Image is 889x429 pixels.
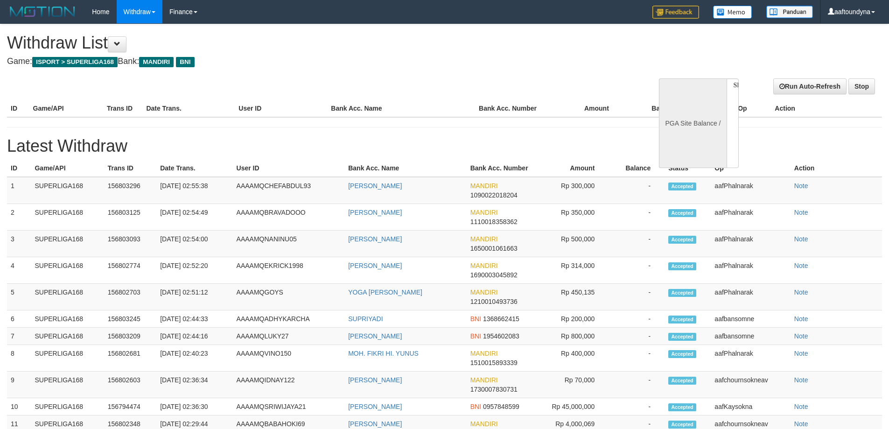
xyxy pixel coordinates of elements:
span: Accepted [668,333,696,341]
span: BNI [470,332,481,340]
td: [DATE] 02:54:00 [156,231,232,257]
td: aafPhalnarak [711,231,790,257]
span: 1368662415 [483,315,519,323]
a: Note [794,403,808,410]
td: 156802703 [104,284,157,310]
td: AAAAMQEKRICK1998 [233,257,345,284]
td: aafKaysokna [711,398,790,415]
td: aafPhalnarak [711,284,790,310]
a: Note [794,182,808,190]
td: Rp 350,000 [538,204,609,231]
a: MOH. FIKRI HI. YUNUS [348,350,419,357]
a: Note [794,235,808,243]
td: SUPERLIGA168 [31,231,104,257]
div: PGA Site Balance / [659,78,726,168]
td: 156803245 [104,310,157,328]
span: 0957848599 [483,403,519,410]
a: [PERSON_NAME] [348,403,402,410]
td: [DATE] 02:55:38 [156,177,232,204]
td: SUPERLIGA168 [31,398,104,415]
a: [PERSON_NAME] [348,235,402,243]
td: - [609,345,665,372]
td: aafbansomne [711,328,790,345]
td: 156803125 [104,204,157,231]
td: 6 [7,310,31,328]
a: Note [794,350,808,357]
span: 1650001061663 [470,245,518,252]
td: aafchournsokneav [711,372,790,398]
td: 2 [7,204,31,231]
span: BNI [470,403,481,410]
h1: Withdraw List [7,34,583,52]
span: Accepted [668,316,696,324]
a: [PERSON_NAME] [348,332,402,340]
span: Accepted [668,350,696,358]
a: Note [794,262,808,269]
th: User ID [235,100,327,117]
th: Status [665,160,711,177]
a: Note [794,420,808,428]
a: [PERSON_NAME] [348,376,402,384]
td: - [609,177,665,204]
td: Rp 300,000 [538,177,609,204]
th: Action [791,160,882,177]
span: Accepted [668,236,696,244]
td: AAAAMQCHEFABDUL93 [233,177,345,204]
th: Op [711,160,790,177]
td: AAAAMQADHYKARCHA [233,310,345,328]
a: Note [794,376,808,384]
td: - [609,231,665,257]
td: aafPhalnarak [711,257,790,284]
img: panduan.png [766,6,813,18]
th: Date Trans. [142,100,235,117]
a: Run Auto-Refresh [773,78,847,94]
td: - [609,284,665,310]
th: Game/API [31,160,104,177]
td: [DATE] 02:44:33 [156,310,232,328]
th: Balance [609,160,665,177]
td: [DATE] 02:52:20 [156,257,232,284]
h4: Game: Bank: [7,57,583,66]
td: SUPERLIGA168 [31,345,104,372]
span: Accepted [668,377,696,385]
a: [PERSON_NAME] [348,420,402,428]
td: 156803296 [104,177,157,204]
td: [DATE] 02:36:30 [156,398,232,415]
a: Note [794,209,808,216]
h1: Latest Withdraw [7,137,882,155]
th: Trans ID [103,100,143,117]
span: 1690003045892 [470,271,518,279]
td: Rp 450,135 [538,284,609,310]
th: Game/API [29,100,103,117]
td: AAAAMQSRIWIJAYA21 [233,398,345,415]
td: AAAAMQGOYS [233,284,345,310]
td: - [609,257,665,284]
th: ID [7,160,31,177]
td: 156803093 [104,231,157,257]
span: Accepted [668,421,696,429]
td: AAAAMQNANINU05 [233,231,345,257]
span: 1730007830731 [470,386,518,393]
span: MANDIRI [470,420,498,428]
td: aafPhalnarak [711,345,790,372]
td: [DATE] 02:36:34 [156,372,232,398]
td: [DATE] 02:54:49 [156,204,232,231]
th: Balance [623,100,691,117]
td: 7 [7,328,31,345]
a: YOGA [PERSON_NAME] [348,288,422,296]
td: SUPERLIGA168 [31,204,104,231]
td: [DATE] 02:51:12 [156,284,232,310]
td: - [609,398,665,415]
th: Trans ID [104,160,157,177]
span: MANDIRI [470,350,498,357]
span: MANDIRI [470,288,498,296]
td: [DATE] 02:44:16 [156,328,232,345]
th: User ID [233,160,345,177]
td: Rp 45,000,000 [538,398,609,415]
span: Accepted [668,289,696,297]
span: ISPORT > SUPERLIGA168 [32,57,118,67]
span: 1954602083 [483,332,519,340]
span: Accepted [668,403,696,411]
td: Rp 314,000 [538,257,609,284]
td: 156794474 [104,398,157,415]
